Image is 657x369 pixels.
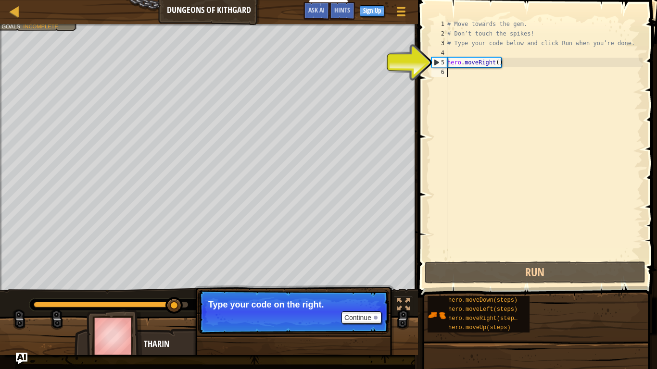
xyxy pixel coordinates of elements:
[394,296,413,316] button: Toggle fullscreen
[448,306,518,313] span: hero.moveLeft(steps)
[432,58,447,67] div: 5
[303,2,329,20] button: Ask AI
[16,353,27,364] button: Ask AI
[208,300,379,309] p: Type your code on the right.
[431,19,447,29] div: 1
[341,311,381,324] button: Continue
[448,297,518,304] span: hero.moveDown(steps)
[431,67,447,77] div: 6
[334,5,350,14] span: Hints
[360,5,384,17] button: Sign Up
[308,5,325,14] span: Ask AI
[431,29,447,38] div: 2
[428,306,446,324] img: portrait.png
[87,309,142,363] img: thang_avatar_frame.png
[448,324,511,331] span: hero.moveUp(steps)
[425,261,645,283] button: Run
[389,2,413,25] button: Show game menu
[448,315,521,322] span: hero.moveRight(steps)
[431,48,447,58] div: 4
[144,338,334,350] div: Tharin
[431,38,447,48] div: 3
